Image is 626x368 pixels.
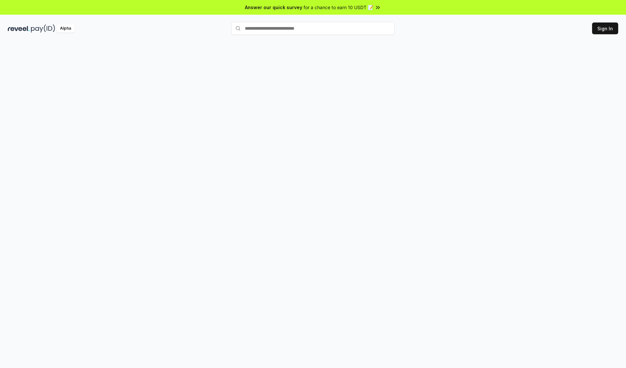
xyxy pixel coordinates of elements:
span: Answer our quick survey [245,4,302,11]
img: pay_id [31,24,55,33]
span: for a chance to earn 10 USDT 📝 [304,4,373,11]
button: Sign In [592,22,618,34]
div: Alpha [56,24,75,33]
img: reveel_dark [8,24,30,33]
